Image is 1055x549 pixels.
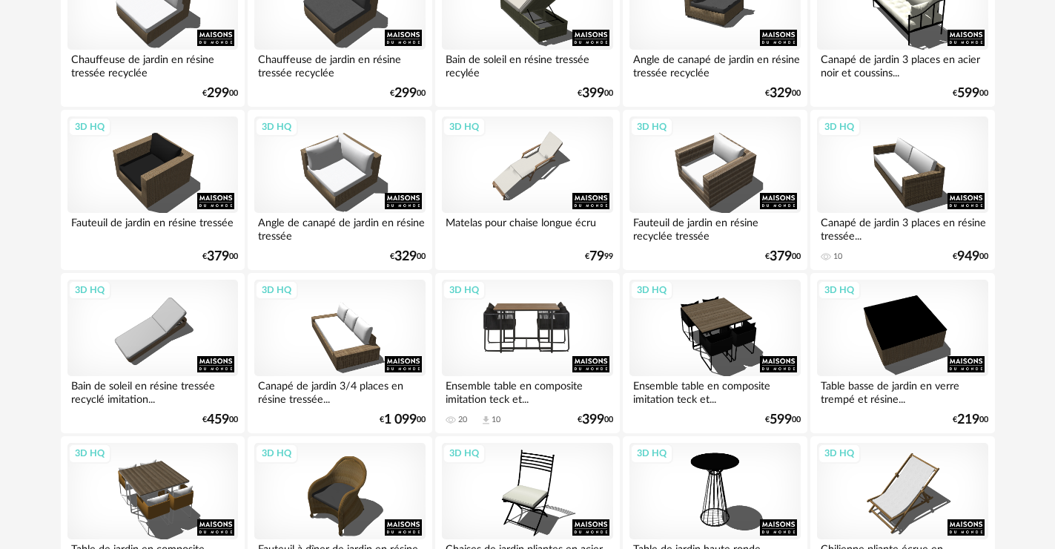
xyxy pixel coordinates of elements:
div: Canapé de jardin 3/4 places en résine tressée... [254,376,425,406]
a: 3D HQ Ensemble table en composite imitation teck et... 20 Download icon 10 €39900 [435,273,619,433]
div: 10 [833,252,842,262]
div: Angle de canapé de jardin en résine tressée recyclée [629,50,800,79]
span: 1 099 [384,415,417,425]
div: Fauteuil de jardin en résine recyclée tressée [629,213,800,243]
div: Canapé de jardin 3 places en acier noir et coussins... [817,50,988,79]
span: 299 [207,88,229,99]
span: 599 [957,88,979,99]
a: 3D HQ Angle de canapé de jardin en résine tressée €32900 [248,110,431,270]
div: Ensemble table en composite imitation teck et... [442,376,612,406]
span: 79 [589,252,604,262]
a: 3D HQ Fauteuil de jardin en résine recyclée tressée €37900 [623,110,807,270]
div: 3D HQ [68,280,111,300]
div: 3D HQ [630,444,673,463]
div: 20 [458,415,467,425]
div: Chauffeuse de jardin en résine tressée recyclée [254,50,425,79]
span: 399 [582,88,604,99]
div: Chauffeuse de jardin en résine tressée recyclée [67,50,238,79]
a: 3D HQ Canapé de jardin 3/4 places en résine tressée... €1 09900 [248,273,431,433]
div: 3D HQ [68,444,111,463]
div: € 00 [953,415,988,425]
div: 3D HQ [443,280,486,300]
div: 3D HQ [630,280,673,300]
div: Canapé de jardin 3 places en résine tressée... [817,213,988,243]
div: € 99 [585,252,613,262]
div: 3D HQ [255,117,298,137]
a: 3D HQ Table basse de jardin en verre trempé et résine... €21900 [810,273,994,433]
span: 949 [957,252,979,262]
div: 3D HQ [255,280,298,300]
div: Fauteuil de jardin en résine tressée [67,213,238,243]
span: 329 [394,252,417,262]
div: Matelas pour chaise longue écru [442,213,612,243]
div: 3D HQ [630,117,673,137]
div: € 00 [202,88,238,99]
span: Download icon [480,415,492,426]
div: 3D HQ [443,117,486,137]
div: € 00 [765,252,801,262]
span: 299 [394,88,417,99]
div: 10 [492,415,500,425]
span: 379 [770,252,792,262]
div: € 00 [765,415,801,425]
div: Ensemble table en composite imitation teck et... [629,376,800,406]
span: 379 [207,252,229,262]
a: 3D HQ Canapé de jardin 3 places en résine tressée... 10 €94900 [810,110,994,270]
a: 3D HQ Bain de soleil en résine tressée recyclé imitation... €45900 [61,273,245,433]
span: 219 [957,415,979,425]
div: € 00 [578,88,613,99]
div: € 00 [390,252,426,262]
div: Bain de soleil en résine tressée recylée [442,50,612,79]
div: € 00 [380,415,426,425]
a: 3D HQ Ensemble table en composite imitation teck et... €59900 [623,273,807,433]
div: 3D HQ [818,444,861,463]
div: € 00 [202,252,238,262]
div: 3D HQ [255,444,298,463]
a: 3D HQ Matelas pour chaise longue écru €7999 [435,110,619,270]
a: 3D HQ Fauteuil de jardin en résine tressée €37900 [61,110,245,270]
div: € 00 [765,88,801,99]
div: € 00 [390,88,426,99]
div: 3D HQ [818,117,861,137]
div: € 00 [953,88,988,99]
div: 3D HQ [818,280,861,300]
div: € 00 [202,415,238,425]
div: € 00 [578,415,613,425]
div: Bain de soleil en résine tressée recyclé imitation... [67,376,238,406]
div: 3D HQ [443,444,486,463]
span: 599 [770,415,792,425]
div: Angle de canapé de jardin en résine tressée [254,213,425,243]
div: € 00 [953,252,988,262]
span: 329 [770,88,792,99]
span: 399 [582,415,604,425]
span: 459 [207,415,229,425]
div: Table basse de jardin en verre trempé et résine... [817,376,988,406]
div: 3D HQ [68,117,111,137]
